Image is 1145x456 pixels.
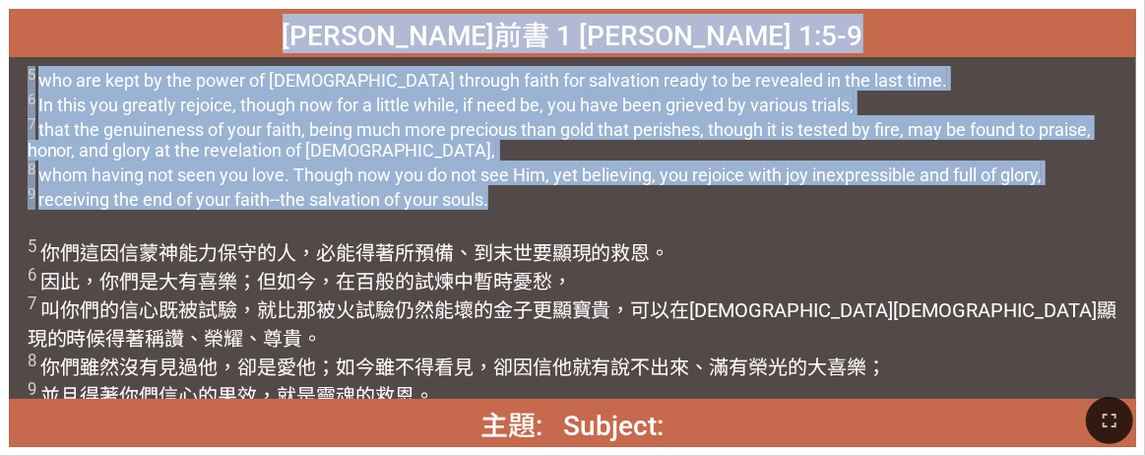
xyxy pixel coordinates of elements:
[28,298,1117,408] wg4183: 顯寶貴
[28,298,1117,408] wg622: 的金子
[28,241,1117,408] wg1722: 末
[28,237,1118,409] span: 你們這因
[28,298,1117,408] wg1383: ，就比那被
[28,356,887,408] wg3708: ，卻
[28,356,887,408] wg412: 、滿有榮光
[28,241,1117,408] wg5432: 的人，必能得著所預備
[28,356,887,408] wg3756: 見過
[28,241,1117,408] wg2078: 世
[159,384,434,408] wg5216: 信心
[283,14,863,53] span: [PERSON_NAME]前書 1 [PERSON_NAME] 1:5-9
[28,298,1117,408] wg1161: 火
[28,327,887,408] wg5092: 。 你們雖然沒有
[28,298,1117,408] wg1381: 仍然能壞
[28,298,1117,408] wg5216: 信心
[28,356,887,408] wg25: 他；如今
[28,237,36,256] sup: 5
[28,270,1117,408] wg3076: ， 叫
[28,356,887,408] wg4100: 他就有說不出來
[28,270,1117,408] wg3986: 中
[28,66,35,84] sup: 5
[28,327,887,408] wg1391: 、尊貴
[28,356,887,408] wg1161: 因信
[28,270,1117,408] wg3641: 憂愁
[257,384,434,408] wg5056: ，就是靈魂
[28,270,1117,408] wg21: ；但如今
[28,241,1117,408] wg1223: 信
[119,384,434,408] wg2865: 你們
[28,298,1117,408] wg2424: [DEMOGRAPHIC_DATA]
[28,356,887,408] wg1492: 他，卻是愛
[28,241,1117,408] wg1411: 保守
[28,241,1117,408] wg2316: 能力
[28,241,1117,408] wg2092: 、到
[28,270,1117,408] wg4164: 試煉
[28,356,887,408] wg3361: 看見
[28,241,1117,408] wg2540: 要顯現
[28,298,1117,408] wg4442: 試驗
[28,241,1117,408] wg4102: 蒙
[28,270,1117,408] wg737: ，在百般的
[28,356,887,408] wg5479: ； 並且得著
[28,161,35,178] sup: 8
[28,185,35,203] sup: 9
[28,298,1117,408] wg5547: 顯現
[28,298,1117,408] wg5093: ，可以在
[28,352,36,370] sup: 8
[28,327,887,408] wg1868: 、榮耀
[414,384,434,408] wg4991: 。
[28,115,35,133] sup: 7
[28,66,1118,210] span: who are kept by the power of [DEMOGRAPHIC_DATA] through faith for salvation ready to be revealed ...
[28,380,36,399] sup: 9
[28,327,887,408] wg1519: 稱讚
[28,294,36,313] sup: 7
[28,356,887,408] wg1392: 的大喜樂
[28,298,1117,408] wg4102: 既被試驗
[28,241,1117,408] wg1722: 神
[355,384,434,408] wg5590: 的救恩
[28,270,1117,408] wg1722: 暫時
[28,91,35,108] sup: 6
[28,356,887,408] wg737: 雖不得
[28,327,887,408] wg602: 的時候得著
[28,266,36,285] sup: 6
[28,298,1117,408] wg2443: 你們的
[198,384,434,408] wg4102: 的果效
[28,298,1117,408] wg5553: 更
